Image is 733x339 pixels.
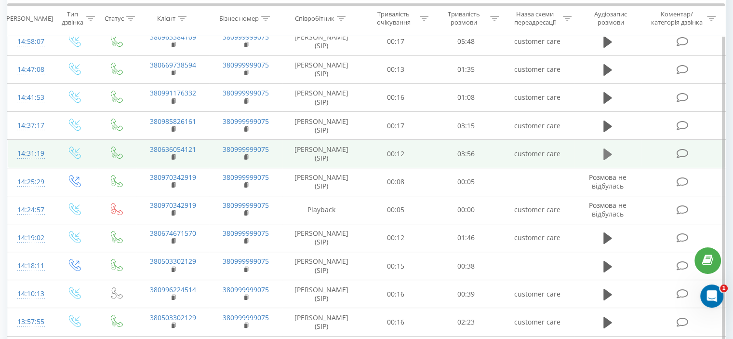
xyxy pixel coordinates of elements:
[282,196,361,224] td: Playback
[17,60,43,79] div: 14:47:08
[431,55,501,83] td: 01:35
[510,10,560,27] div: Назва схеми переадресації
[361,168,431,196] td: 00:08
[648,10,705,27] div: Коментар/категорія дзвінка
[440,10,488,27] div: Тривалість розмови
[361,112,431,140] td: 00:17
[282,168,361,196] td: [PERSON_NAME] (SIP)
[361,55,431,83] td: 00:13
[61,10,83,27] div: Тип дзвінка
[431,140,501,168] td: 03:56
[282,252,361,280] td: [PERSON_NAME] (SIP)
[17,32,43,51] div: 14:58:07
[223,313,269,322] a: 380999999075
[17,257,43,275] div: 14:18:11
[361,83,431,111] td: 00:16
[219,14,259,22] div: Бізнес номер
[589,173,626,190] span: Розмова не відбулась
[431,252,501,280] td: 00:38
[431,196,501,224] td: 00:00
[282,112,361,140] td: [PERSON_NAME] (SIP)
[501,280,573,308] td: customer care
[501,224,573,252] td: customer care
[150,257,196,266] a: 380503302129
[223,145,269,154] a: 380999999075
[589,201,626,218] span: Розмова не відбулась
[17,173,43,191] div: 14:25:29
[150,88,196,97] a: 380991176332
[501,55,573,83] td: customer care
[17,144,43,163] div: 14:31:19
[282,280,361,308] td: [PERSON_NAME] (SIP)
[282,55,361,83] td: [PERSON_NAME] (SIP)
[150,285,196,294] a: 380996224514
[150,173,196,182] a: 380970342919
[501,140,573,168] td: customer care
[105,14,124,22] div: Статус
[17,229,43,247] div: 14:19:02
[150,145,196,154] a: 380636054121
[150,32,196,41] a: 380963384109
[17,285,43,303] div: 14:10:13
[361,280,431,308] td: 00:16
[17,88,43,107] div: 14:41:53
[150,313,196,322] a: 380503302129
[150,229,196,238] a: 380674671570
[720,285,728,292] span: 1
[361,224,431,252] td: 00:12
[361,140,431,168] td: 00:12
[157,14,175,22] div: Клієнт
[431,168,501,196] td: 00:05
[282,308,361,336] td: [PERSON_NAME] (SIP)
[17,201,43,219] div: 14:24:57
[223,88,269,97] a: 380999999075
[361,196,431,224] td: 00:05
[150,117,196,126] a: 380985826161
[282,224,361,252] td: [PERSON_NAME] (SIP)
[431,27,501,55] td: 05:48
[17,116,43,135] div: 14:37:17
[223,229,269,238] a: 380999999075
[700,285,723,308] iframe: Intercom live chat
[282,140,361,168] td: [PERSON_NAME] (SIP)
[431,280,501,308] td: 00:39
[501,27,573,55] td: customer care
[223,257,269,266] a: 380999999075
[223,117,269,126] a: 380999999075
[4,14,53,22] div: [PERSON_NAME]
[295,14,334,22] div: Співробітник
[431,112,501,140] td: 03:15
[501,308,573,336] td: customer care
[431,308,501,336] td: 02:23
[431,83,501,111] td: 01:08
[370,10,418,27] div: Тривалість очікування
[583,10,639,27] div: Аудіозапис розмови
[501,83,573,111] td: customer care
[501,112,573,140] td: customer care
[223,285,269,294] a: 380999999075
[223,32,269,41] a: 380999999075
[282,83,361,111] td: [PERSON_NAME] (SIP)
[223,201,269,210] a: 380999999075
[150,60,196,69] a: 380669738594
[361,252,431,280] td: 00:15
[431,224,501,252] td: 01:46
[501,196,573,224] td: customer care
[361,27,431,55] td: 00:17
[282,27,361,55] td: [PERSON_NAME] (SIP)
[361,308,431,336] td: 00:16
[223,60,269,69] a: 380999999075
[223,173,269,182] a: 380999999075
[17,312,43,331] div: 13:57:55
[150,201,196,210] a: 380970342919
